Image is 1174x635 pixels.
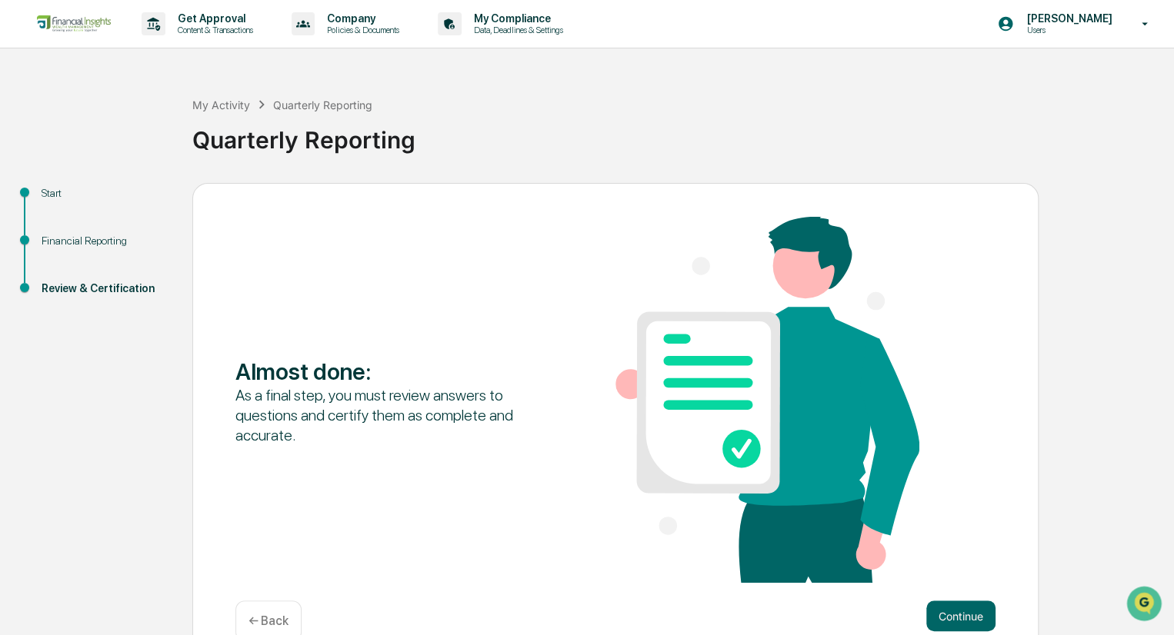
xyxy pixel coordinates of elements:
[15,195,28,208] div: 🖐️
[235,385,539,445] div: As a final step, you must review answers to questions and certify them as complete and accurate.
[15,118,43,145] img: 1746055101610-c473b297-6a78-478c-a979-82029cc54cd1
[315,12,407,25] p: Company
[462,12,571,25] p: My Compliance
[1125,584,1166,626] iframe: Open customer support
[42,233,168,249] div: Financial Reporting
[192,98,250,111] div: My Activity
[248,613,288,628] p: ← Back
[15,32,280,57] p: How can we help?
[15,224,28,237] div: 🔎
[42,185,168,201] div: Start
[37,15,111,32] img: logo
[165,12,261,25] p: Get Approval
[9,188,105,215] a: 🖐️Preclearance
[926,600,996,631] button: Continue
[273,98,372,111] div: Quarterly Reporting
[1014,25,1119,35] p: Users
[153,261,186,272] span: Pylon
[108,260,186,272] a: Powered byPylon
[192,114,1166,154] div: Quarterly Reporting
[235,357,539,385] div: Almost done :
[165,25,261,35] p: Content & Transactions
[42,281,168,297] div: Review & Certification
[52,133,195,145] div: We're available if you need us!
[52,118,252,133] div: Start new chat
[127,194,191,209] span: Attestations
[1014,12,1119,25] p: [PERSON_NAME]
[105,188,197,215] a: 🗄️Attestations
[462,25,571,35] p: Data, Deadlines & Settings
[31,223,97,238] span: Data Lookup
[615,217,919,583] img: Almost done
[262,122,280,141] button: Start new chat
[31,194,99,209] span: Preclearance
[9,217,103,244] a: 🔎Data Lookup
[112,195,124,208] div: 🗄️
[315,25,407,35] p: Policies & Documents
